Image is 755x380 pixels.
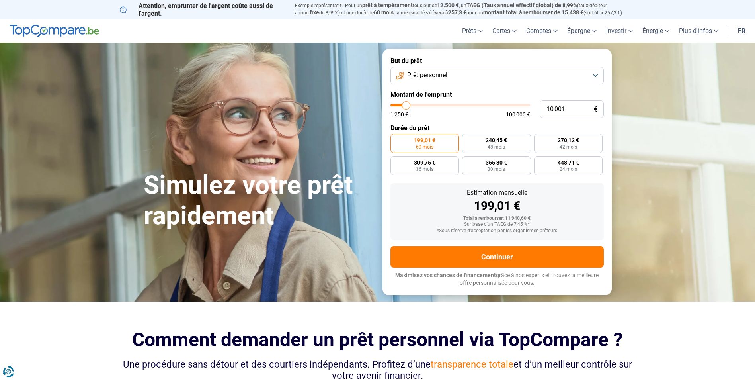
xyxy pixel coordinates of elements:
h2: Comment demander un prêt personnel via TopCompare ? [120,329,636,351]
span: 24 mois [560,167,577,172]
span: fixe [310,9,319,16]
button: Prêt personnel [390,67,604,84]
span: 60 mois [374,9,394,16]
a: Énergie [638,19,674,43]
a: Plus d'infos [674,19,723,43]
span: Prêt personnel [407,71,447,80]
img: TopCompare [10,25,99,37]
span: 30 mois [488,167,505,172]
span: 448,71 € [558,160,579,165]
span: 240,45 € [486,137,507,143]
h1: Simulez votre prêt rapidement [144,170,373,231]
label: But du prêt [390,57,604,65]
span: prêt à tempérament [362,2,413,8]
span: transparence totale [431,359,513,370]
p: grâce à nos experts et trouvez la meilleure offre personnalisée pour vous. [390,272,604,287]
label: Durée du prêt [390,124,604,132]
label: Montant de l'emprunt [390,91,604,98]
span: montant total à rembourser de 15.438 € [483,9,583,16]
span: € [594,106,597,113]
p: Exemple représentatif : Pour un tous but de , un (taux débiteur annuel de 8,99%) et une durée de ... [295,2,636,16]
div: Total à rembourser: 11 940,60 € [397,216,597,221]
a: Comptes [521,19,562,43]
span: 365,30 € [486,160,507,165]
span: 199,01 € [414,137,435,143]
span: 48 mois [488,145,505,149]
span: 100 000 € [506,112,530,117]
a: Épargne [562,19,601,43]
div: *Sous réserve d'acceptation par les organismes prêteurs [397,228,597,234]
span: 12.500 € [437,2,459,8]
span: Maximisez vos chances de financement [395,272,496,278]
div: 199,01 € [397,200,597,212]
p: Attention, emprunter de l'argent coûte aussi de l'argent. [120,2,285,17]
span: 309,75 € [414,160,435,165]
a: Investir [601,19,638,43]
div: Estimation mensuelle [397,190,597,196]
button: Continuer [390,246,604,268]
span: 36 mois [416,167,433,172]
span: 42 mois [560,145,577,149]
a: fr [733,19,750,43]
span: 1 250 € [390,112,408,117]
span: 257,3 € [448,9,466,16]
a: Cartes [488,19,521,43]
span: 270,12 € [558,137,579,143]
a: Prêts [457,19,488,43]
span: 60 mois [416,145,433,149]
div: Sur base d'un TAEG de 7,45 %* [397,222,597,227]
span: TAEG (Taux annuel effectif global) de 8,99% [466,2,577,8]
